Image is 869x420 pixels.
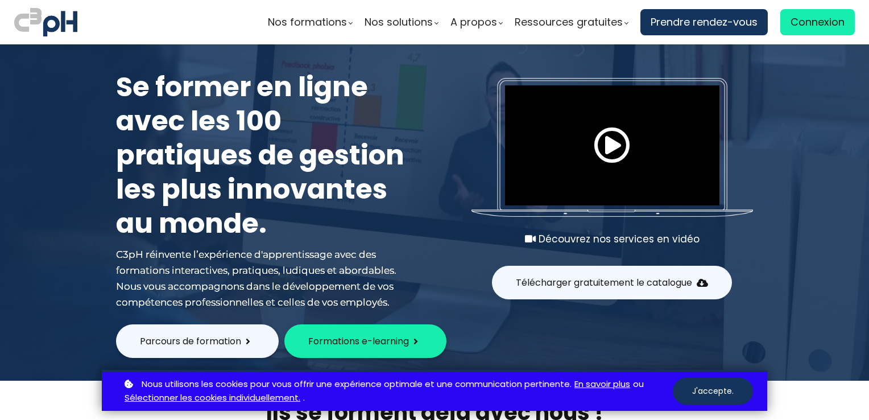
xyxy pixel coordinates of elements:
div: C3pH réinvente l’expérience d'apprentissage avec des formations interactives, pratiques, ludiques... [116,246,412,310]
span: Formations e-learning [308,334,409,348]
button: J'accepte. [673,378,753,405]
h1: Se former en ligne avec les 100 pratiques de gestion les plus innovantes au monde. [116,70,412,241]
img: logo C3PH [14,6,77,39]
button: Formations e-learning [284,324,446,358]
a: Prendre rendez-vous [640,9,768,35]
span: Ressources gratuites [515,14,623,31]
a: Connexion [780,9,855,35]
span: A propos [450,14,497,31]
span: Nous utilisons les cookies pour vous offrir une expérience optimale et une communication pertinente. [142,377,572,392]
span: Nos formations [268,14,347,31]
span: Connexion [791,14,845,31]
span: Télécharger gratuitement le catalogue [516,275,692,290]
button: Télécharger gratuitement le catalogue [492,266,732,299]
span: Nos solutions [365,14,433,31]
div: Découvrez nos services en vidéo [471,231,753,247]
span: Parcours de formation [140,334,241,348]
a: En savoir plus [574,377,630,392]
a: Sélectionner les cookies individuellement. [125,391,300,405]
button: Parcours de formation [116,324,279,358]
p: ou . [122,377,673,406]
span: Prendre rendez-vous [651,14,758,31]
